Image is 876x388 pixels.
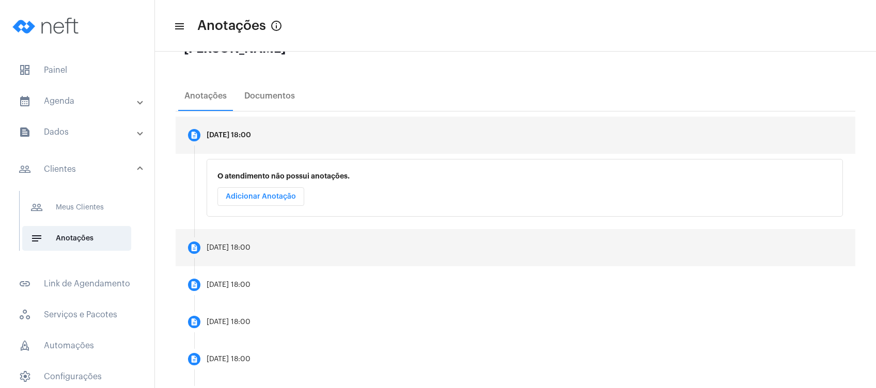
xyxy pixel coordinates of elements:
div: sidenav iconClientes [6,186,154,265]
span: Meus Clientes [22,195,131,220]
mat-icon: sidenav icon [19,163,31,175]
span: Painel [10,58,144,83]
div: [DATE] 18:00 [207,244,251,252]
mat-expansion-panel-header: sidenav iconAgenda [6,89,154,114]
span: sidenav icon [19,370,31,383]
span: Link de Agendamento [10,271,144,296]
mat-icon: description [190,318,198,326]
div: [DATE] 18:00 [207,132,251,139]
mat-icon: sidenav icon [174,20,184,33]
mat-icon: sidenav icon [19,278,31,290]
p: O atendimento não possui anotações. [217,172,832,180]
mat-icon: sidenav icon [19,95,31,107]
mat-panel-title: Clientes [19,163,138,175]
mat-icon: info_outlined [270,20,283,32]
div: [DATE] 18:00 [207,318,251,326]
span: Automações [10,333,144,358]
mat-icon: description [190,244,198,252]
mat-panel-title: Dados [19,126,138,138]
mat-icon: sidenav icon [30,201,43,214]
span: sidenav icon [19,64,31,76]
div: Anotações [184,91,227,101]
span: Serviços e Pacotes [10,302,144,327]
mat-icon: description [190,281,198,289]
img: logo-neft-novo-2.png [8,5,86,46]
mat-panel-title: Agenda [19,95,138,107]
mat-expansion-panel-header: sidenav iconClientes [6,153,154,186]
mat-icon: description [190,131,198,139]
span: sidenav icon [19,339,31,352]
div: [DATE] 18:00 [207,355,251,363]
span: Anotações [197,18,266,34]
span: Adicionar Anotação [226,193,296,200]
div: [DATE] 18:00 [207,281,251,289]
mat-icon: sidenav icon [30,232,43,245]
mat-icon: description [190,355,198,363]
span: sidenav icon [19,309,31,321]
mat-expansion-panel-header: sidenav iconDados [6,120,154,144]
span: Anotações [22,226,131,251]
mat-icon: sidenav icon [19,126,31,138]
button: Adicionar Anotação [217,187,304,206]
div: Documentos [244,91,295,101]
